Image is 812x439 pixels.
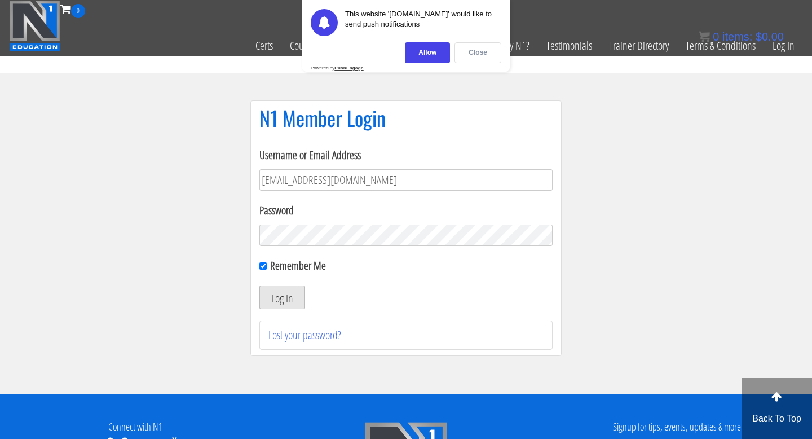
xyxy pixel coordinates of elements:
span: 0 [71,4,85,18]
a: Course List [281,18,337,73]
div: This website '[DOMAIN_NAME]' would like to send push notifications [345,9,501,36]
div: Powered by [311,65,364,71]
a: Certs [247,18,281,73]
span: 0 [713,30,719,43]
a: Log In [764,18,803,73]
span: $ [756,30,762,43]
a: Testimonials [538,18,601,73]
img: icon11.png [699,31,710,42]
a: Terms & Conditions [677,18,764,73]
a: Why N1? [488,18,538,73]
a: Lost your password? [268,327,341,343]
img: n1-education [9,1,60,51]
h1: N1 Member Login [259,107,553,129]
label: Password [259,202,553,219]
div: Close [454,42,501,63]
h4: Connect with N1 [8,422,262,433]
a: Trainer Directory [601,18,677,73]
label: Username or Email Address [259,147,553,164]
strong: PushEngage [334,65,363,71]
button: Log In [259,286,305,309]
label: Remember Me [270,258,326,273]
span: items: [722,30,752,43]
bdi: 0.00 [756,30,784,43]
a: 0 items: $0.00 [699,30,784,43]
p: Back To Top [742,412,812,425]
h4: Signup for tips, events, updates & more [550,422,804,433]
a: 0 [60,1,85,16]
div: Allow [405,42,450,63]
